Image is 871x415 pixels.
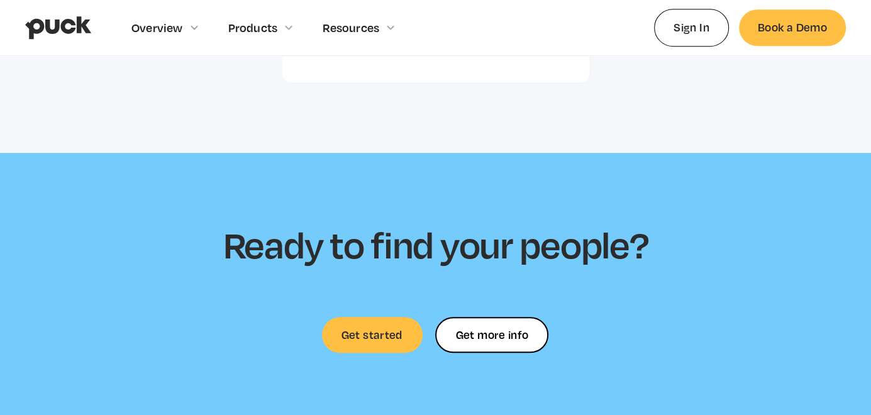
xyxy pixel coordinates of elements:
a: Book a Demo [739,9,846,45]
div: Overview [131,21,183,35]
div: Resources [323,21,379,35]
a: Get started [322,317,423,353]
a: Get more info [435,317,548,353]
div: Products [228,21,278,35]
h2: Ready to find your people? [223,222,648,266]
form: Ready to find your people [435,317,548,353]
a: Sign In [654,9,729,46]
